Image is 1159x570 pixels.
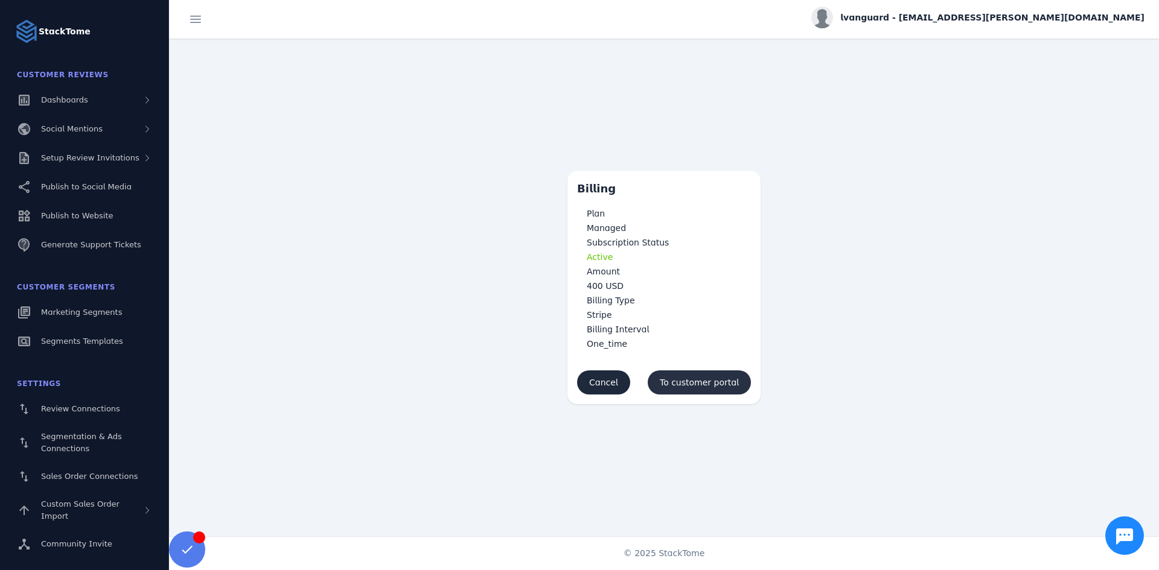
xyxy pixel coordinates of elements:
a: Publish to Social Media [7,174,162,200]
span: Cancel [589,378,618,387]
strong: StackTome [39,25,91,38]
div: Billing [577,180,625,197]
span: Stripe [587,310,612,320]
span: Social Mentions [41,124,103,133]
a: Generate Support Tickets [7,232,162,258]
span: 400 USD [587,281,624,291]
h3: Billing Interval [587,322,741,337]
span: Marketing Segments [41,308,122,317]
a: Publish to Website [7,203,162,229]
span: Customer Reviews [17,71,109,79]
h3: Subscription Status [587,235,741,250]
button: lvanguard - [EMAIL_ADDRESS][PERSON_NAME][DOMAIN_NAME] [811,7,1145,28]
span: Sales Order Connections [41,472,138,481]
span: Active [587,252,613,262]
a: Segments Templates [7,328,162,355]
span: Dashboards [41,95,88,104]
h3: Amount [587,264,741,279]
span: Settings [17,379,61,388]
span: Segments Templates [41,337,123,346]
a: Sales Order Connections [7,463,162,490]
span: lvanguard - [EMAIL_ADDRESS][PERSON_NAME][DOMAIN_NAME] [840,11,1145,24]
button: Cancel [577,370,630,394]
span: Custom Sales Order Import [41,499,120,521]
span: Managed [587,223,626,233]
span: Publish to Website [41,211,113,220]
a: Segmentation & Ads Connections [7,425,162,461]
h3: Plan [587,206,741,221]
span: Generate Support Tickets [41,240,141,249]
span: Segmentation & Ads Connections [41,432,122,453]
a: Marketing Segments [7,299,162,326]
h3: Billing Type [587,293,741,308]
span: Customer Segments [17,283,115,291]
a: Community Invite [7,531,162,557]
img: Logo image [14,19,39,43]
img: profile.jpg [811,7,833,28]
span: Review Connections [41,404,120,413]
span: Community Invite [41,539,112,548]
button: To customer portal [648,370,751,394]
a: Review Connections [7,396,162,422]
span: Setup Review Invitations [41,153,139,162]
span: To customer portal [660,378,739,387]
span: © 2025 StackTome [624,547,705,560]
span: Publish to Social Media [41,182,132,191]
span: One_time [587,339,627,349]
